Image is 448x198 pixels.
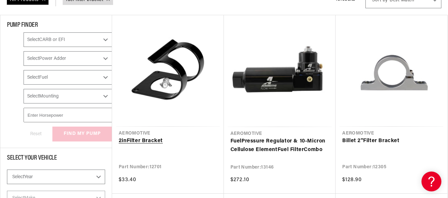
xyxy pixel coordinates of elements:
select: Year [7,170,105,184]
select: CARB or EFI [24,32,112,47]
select: Power Adder [24,51,112,66]
a: Billet 2''Filter Bracket [342,137,441,145]
select: Fuel [24,70,112,85]
select: Mounting [24,89,112,103]
span: PUMP FINDER [7,22,38,28]
a: 2inFilter Bracket [119,137,217,145]
div: Select Your Vehicle [7,155,105,163]
input: Enter Horsepower [24,108,112,122]
a: FuelPressure Regulator & 10-Micron Cellulose ElementFuel FilterCombo [230,137,329,154]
